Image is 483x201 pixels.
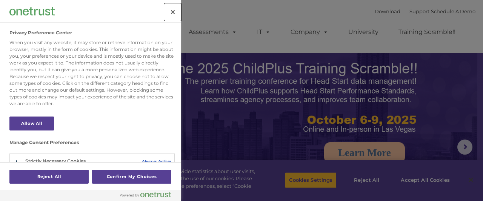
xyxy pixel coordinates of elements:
div: When you visit any website, it may store or retrieve information on your browser, mostly in the f... [9,39,175,107]
span: Last name [105,50,128,55]
span: Phone number [105,81,137,86]
h2: Privacy Preference Center [9,30,72,35]
h3: Manage Consent Preferences [9,140,175,149]
button: Confirm My Choices [92,170,171,184]
button: Reject All [9,170,89,184]
a: Powered by OneTrust Opens in a new Tab [120,192,177,201]
button: Close [165,4,181,20]
div: Company Logo [9,4,55,19]
img: Powered by OneTrust Opens in a new Tab [120,192,171,198]
button: Allow All [9,117,54,130]
img: Company Logo [9,7,55,15]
